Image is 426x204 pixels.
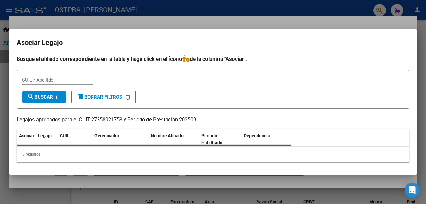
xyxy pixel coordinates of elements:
[77,94,122,100] span: Borrar Filtros
[71,91,136,103] button: Borrar Filtros
[57,129,92,150] datatable-header-cell: CUIL
[77,93,84,100] mat-icon: delete
[17,129,35,150] datatable-header-cell: Asociar
[27,93,35,100] mat-icon: search
[19,133,34,138] span: Asociar
[22,91,66,103] button: Buscar
[148,129,199,150] datatable-header-cell: Nombre Afiliado
[241,129,292,150] datatable-header-cell: Dependencia
[151,133,184,138] span: Nombre Afiliado
[244,133,270,138] span: Dependencia
[92,129,148,150] datatable-header-cell: Gerenciador
[27,94,53,100] span: Buscar
[405,183,420,198] div: Open Intercom Messenger
[38,133,52,138] span: Legajo
[17,37,409,49] h2: Asociar Legajo
[17,147,409,162] div: 0 registros
[201,133,222,145] span: Periodo Habilitado
[35,129,57,150] datatable-header-cell: Legajo
[17,55,409,63] h4: Busque el afiliado correspondiente en la tabla y haga click en el ícono de la columna "Asociar".
[94,133,119,138] span: Gerenciador
[199,129,241,150] datatable-header-cell: Periodo Habilitado
[17,116,409,124] p: Legajos aprobados para el CUIT 27358921758 y Período de Prestación 202509
[60,133,69,138] span: CUIL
